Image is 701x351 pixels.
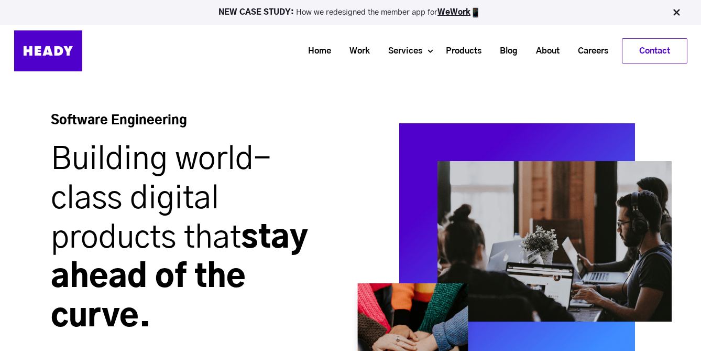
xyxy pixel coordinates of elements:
[433,41,487,61] a: Products
[14,30,82,71] img: Heady_Logo_Web-01 (1)
[622,39,687,63] a: Contact
[51,140,333,337] h1: stay ahead of the curve.
[336,41,375,61] a: Work
[51,112,291,140] h4: Software Engineering
[437,8,470,16] a: WeWork
[470,7,481,18] img: app emoji
[218,8,296,16] strong: NEW CASE STUDY:
[671,7,682,18] img: Close Bar
[93,38,687,63] div: Navigation Menu
[295,41,336,61] a: Home
[5,7,696,18] p: How we redesigned the member app for
[565,41,614,61] a: Careers
[375,41,428,61] a: Services
[437,161,672,322] img: engg_large_png
[523,41,565,61] a: About
[487,41,523,61] a: Blog
[51,144,271,254] span: Building world-class digital products that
